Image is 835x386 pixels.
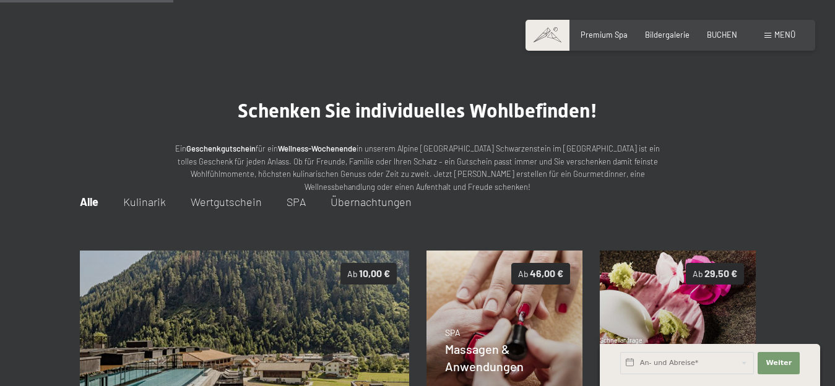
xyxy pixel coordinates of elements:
[581,30,628,40] a: Premium Spa
[645,30,690,40] a: Bildergalerie
[186,144,256,153] strong: Geschenkgutschein
[774,30,795,40] span: Menü
[758,352,800,374] button: Weiter
[278,144,357,153] strong: Wellness-Wochenende
[170,142,665,193] p: Ein für ein in unserem Alpine [GEOGRAPHIC_DATA] Schwarzenstein im [GEOGRAPHIC_DATA] ist ein tolle...
[766,358,792,368] span: Weiter
[707,30,737,40] a: BUCHEN
[238,99,597,122] span: Schenken Sie individuelles Wohlbefinden!
[600,337,642,344] span: Schnellanfrage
